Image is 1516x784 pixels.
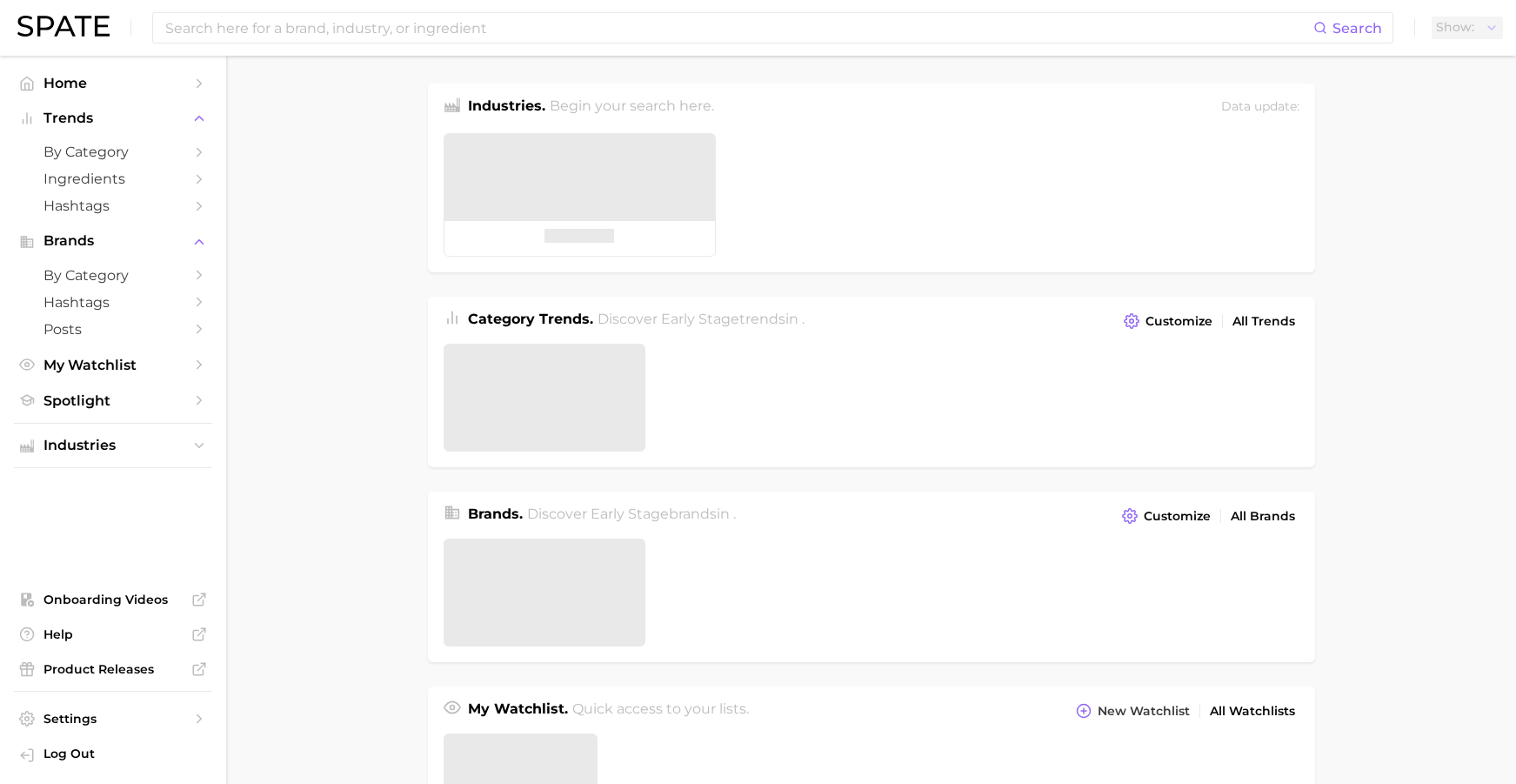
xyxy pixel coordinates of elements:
span: Customize [1144,509,1211,524]
span: Customize [1145,314,1212,329]
div: Data update: [1221,96,1299,119]
span: Discover Early Stage brands in . [527,506,736,522]
span: Product Releases [43,661,183,677]
a: by Category [14,262,212,289]
a: Hashtags [14,192,212,219]
h2: Begin your search here. [550,96,714,119]
span: Help [43,627,183,642]
span: All Trends [1232,314,1295,329]
button: Brands [14,228,212,254]
span: Category Trends . [468,311,593,327]
input: Search here for a brand, industry, or ingredient [164,13,1313,43]
a: Product Releases [14,656,212,682]
span: New Watchlist [1098,704,1190,719]
h2: Quick access to your lists. [572,699,749,723]
a: All Watchlists [1205,700,1299,723]
a: Home [14,70,212,97]
a: All Trends [1228,310,1299,333]
span: by Category [43,267,183,284]
a: Onboarding Videos [14,586,212,613]
h1: My Watchlist. [468,699,568,723]
span: All Watchlists [1210,704,1295,719]
a: Log out. Currently logged in with e-mail addison@spate.nyc. [14,740,212,770]
span: Discover Early Stage trends in . [598,311,805,327]
span: Trends [43,111,183,126]
a: Help [14,621,212,647]
button: Industries [14,432,212,459]
span: Home [43,75,183,91]
img: SPATE [17,16,110,37]
button: Customize [1119,309,1216,333]
a: Settings [14,706,212,732]
span: Hashtags [43,294,183,311]
span: Brands [43,233,183,249]
a: Hashtags [14,289,212,316]
span: All Brands [1231,509,1295,524]
span: Search [1332,20,1382,37]
button: Trends [14,105,212,131]
span: My Watchlist [43,357,183,373]
button: Show [1432,17,1503,39]
span: Ingredients [43,171,183,187]
span: Onboarding Videos [43,592,183,607]
span: Show [1436,23,1474,32]
a: Posts [14,316,212,343]
span: Hashtags [43,198,183,214]
span: Settings [43,711,183,727]
a: All Brands [1226,505,1299,528]
button: New Watchlist [1072,699,1193,723]
a: by Category [14,138,212,165]
h1: Industries. [468,96,545,119]
a: Spotlight [14,387,212,414]
a: Ingredients [14,165,212,192]
span: by Category [43,144,183,160]
span: Brands . [468,506,523,522]
button: Customize [1118,504,1214,528]
span: Spotlight [43,392,183,409]
a: My Watchlist [14,352,212,379]
span: Log Out [43,746,198,761]
span: Industries [43,438,183,453]
span: Posts [43,321,183,338]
